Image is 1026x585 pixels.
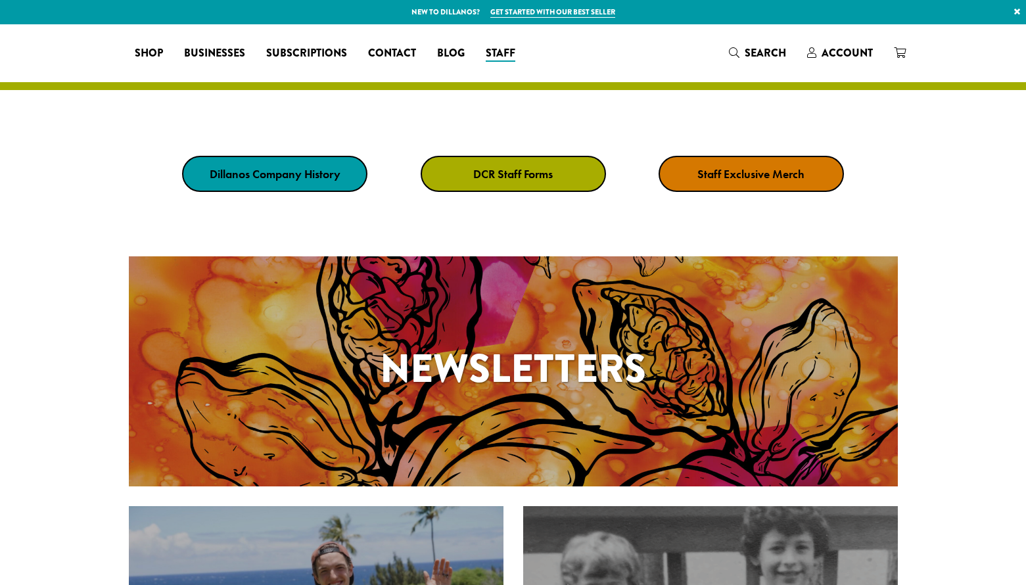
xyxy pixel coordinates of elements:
a: Staff Exclusive Merch [659,156,844,192]
a: Newsletters [129,256,898,486]
a: Get started with our best seller [490,7,615,18]
a: DCR Staff Forms [421,156,606,192]
a: Shop [124,43,174,64]
strong: Staff Exclusive Merch [697,166,804,181]
span: Staff [486,45,515,62]
span: Shop [135,45,163,62]
span: Businesses [184,45,245,62]
span: Search [745,45,786,60]
a: Staff [475,43,526,64]
strong: DCR Staff Forms [473,166,553,181]
a: Search [718,42,797,64]
span: Account [822,45,873,60]
strong: Dillanos Company History [210,166,340,181]
span: Contact [368,45,416,62]
span: Blog [437,45,465,62]
a: Dillanos Company History [182,156,367,192]
h1: Newsletters [129,339,898,398]
span: Subscriptions [266,45,347,62]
